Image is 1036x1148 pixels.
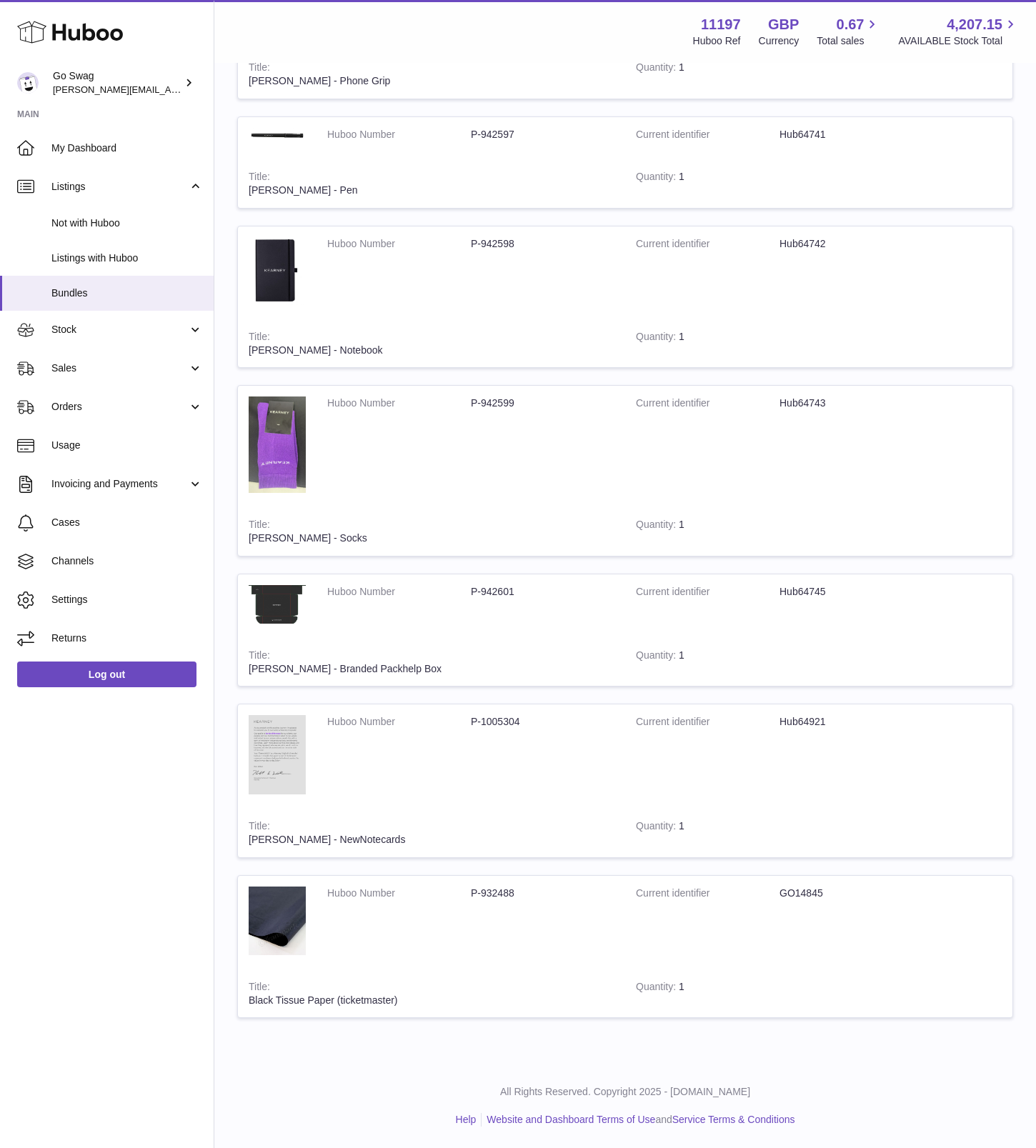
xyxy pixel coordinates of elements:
[249,820,270,835] strong: Title
[625,638,764,687] td: 1
[249,662,614,676] div: [PERSON_NAME] - Branded Packhelp Box
[837,15,865,34] span: 0.67
[249,715,306,794] img: Kearney - NewNotecards
[636,887,780,900] dt: Current identifier
[780,237,923,251] dd: Hub64742
[636,585,780,599] dt: Current identifier
[471,887,614,900] dd: P-932488
[51,439,203,452] span: Usage
[780,396,923,410] dd: Hub64743
[249,171,270,186] strong: Title
[625,50,764,99] td: 1
[249,649,270,664] strong: Title
[487,1114,655,1125] a: Website and Dashboard Terms of Use
[327,887,471,900] dt: Huboo Number
[636,820,679,835] strong: Quantity
[636,237,780,251] dt: Current identifier
[226,1085,1025,1099] p: All Rights Reserved. Copyright 2025 - [DOMAIN_NAME]
[249,237,306,305] img: Kearney - Notebook
[249,184,614,197] div: [PERSON_NAME] - Pen
[625,159,764,208] td: 1
[693,34,741,48] div: Huboo Ref
[53,84,287,95] span: [PERSON_NAME][EMAIL_ADDRESS][DOMAIN_NAME]
[625,319,764,368] td: 1
[471,585,614,599] dd: P-942601
[947,15,1002,34] span: 4,207.15
[249,981,270,996] strong: Title
[17,662,196,687] a: Log out
[636,715,780,729] dt: Current identifier
[636,128,780,141] dt: Current identifier
[51,141,203,155] span: My Dashboard
[249,331,270,346] strong: Title
[51,632,203,645] span: Returns
[327,715,471,729] dt: Huboo Number
[471,396,614,410] dd: P-942599
[327,128,471,141] dt: Huboo Number
[768,15,799,34] strong: GBP
[249,585,306,624] img: Kearney - Branded Packhelp Box
[636,981,679,996] strong: Quantity
[249,994,614,1007] div: Black Tissue Paper (ticketmaster)
[249,128,306,144] img: Kearney - Pen
[780,715,923,729] dd: Hub64921
[625,969,764,1018] td: 1
[780,585,923,599] dd: Hub64745
[51,554,203,568] span: Channels
[780,887,923,900] dd: GO14845
[249,61,270,76] strong: Title
[51,361,188,375] span: Sales
[51,323,188,336] span: Stock
[625,507,764,556] td: 1
[17,72,39,94] img: leigh@goswag.com
[51,400,188,414] span: Orders
[471,237,614,251] dd: P-942598
[482,1113,795,1127] li: and
[51,286,203,300] span: Bundles
[636,61,679,76] strong: Quantity
[53,69,181,96] div: Go Swag
[249,396,306,493] img: Kearney - Socks
[636,331,679,346] strong: Quantity
[701,15,741,34] strong: 11197
[471,715,614,729] dd: P-1005304
[249,531,614,545] div: [PERSON_NAME] - Socks
[456,1114,477,1125] a: Help
[898,15,1019,48] a: 4,207.15 AVAILABLE Stock Total
[249,74,614,88] div: [PERSON_NAME] - Phone Grip
[51,251,203,265] span: Listings with Huboo
[249,519,270,534] strong: Title
[51,477,188,491] span: Invoicing and Payments
[625,809,764,857] td: 1
[249,833,614,847] div: [PERSON_NAME] - NewNotecards
[471,128,614,141] dd: P-942597
[636,649,679,664] strong: Quantity
[51,180,188,194] span: Listings
[636,519,679,534] strong: Quantity
[898,34,1019,48] span: AVAILABLE Stock Total
[636,171,679,186] strong: Quantity
[780,128,923,141] dd: Hub64741
[51,516,203,529] span: Cases
[249,344,614,357] div: [PERSON_NAME] - Notebook
[51,216,203,230] span: Not with Huboo
[249,887,306,955] img: Black Tissue Paper (ticketmaster)
[327,237,471,251] dt: Huboo Number
[327,396,471,410] dt: Huboo Number
[759,34,800,48] div: Currency
[672,1114,795,1125] a: Service Terms & Conditions
[817,15,880,48] a: 0.67 Total sales
[636,396,780,410] dt: Current identifier
[327,585,471,599] dt: Huboo Number
[817,34,880,48] span: Total sales
[51,593,203,607] span: Settings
